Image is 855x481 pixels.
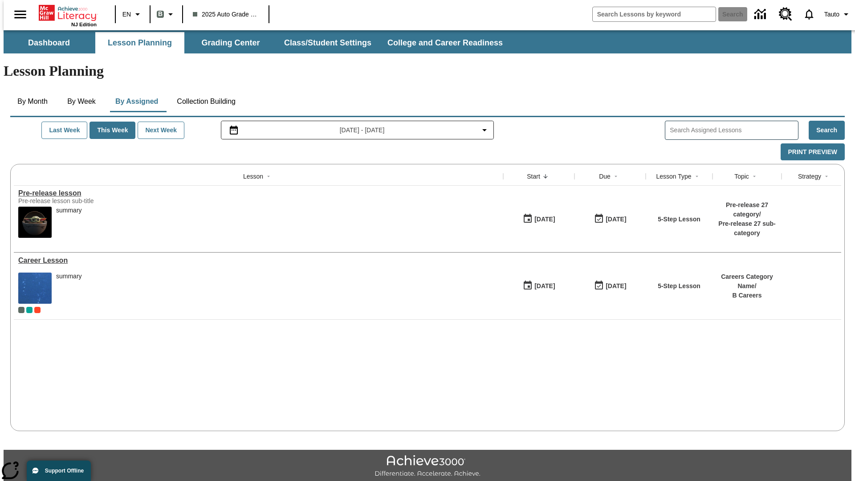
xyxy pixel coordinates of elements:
h1: Lesson Planning [4,63,851,79]
span: NJ Edition [71,22,97,27]
button: Sort [692,171,702,182]
span: Tauto [824,10,839,19]
button: This Week [90,122,135,139]
span: EN [122,10,131,19]
p: 5-Step Lesson [658,281,700,291]
img: Achieve3000 Differentiate Accelerate Achieve [375,455,480,478]
button: Collection Building [170,91,243,112]
button: Search [809,121,845,140]
a: Pre-release lesson, Lessons [18,189,499,197]
button: Sort [611,171,621,182]
span: B [158,8,163,20]
img: hero alt text [18,207,52,238]
button: Profile/Settings [821,6,855,22]
p: Pre-release 27 category / [717,200,777,219]
span: [DATE] - [DATE] [340,126,385,135]
div: summary [56,273,82,304]
a: Career Lesson, Lessons [18,257,499,265]
div: SubNavbar [4,32,511,53]
button: Support Offline [27,461,91,481]
p: Careers Category Name / [717,272,777,291]
a: Home [39,4,97,22]
button: Dashboard [4,32,94,53]
div: summary [56,207,82,214]
div: [DATE] [534,281,555,292]
button: Language: EN, Select a language [118,6,147,22]
div: [DATE] [606,281,626,292]
div: Due [599,172,611,181]
div: Topic [734,172,749,181]
div: Pre-release lesson sub-title [18,197,152,204]
span: Support Offline [45,468,84,474]
p: 5-Step Lesson [658,215,700,224]
button: Open side menu [7,1,33,28]
div: Lesson [243,172,263,181]
button: Sort [263,171,274,182]
svg: Collapse Date Range Filter [479,125,490,135]
div: Strategy [798,172,821,181]
button: Select the date range menu item [225,125,490,135]
button: Sort [749,171,760,182]
button: By Assigned [108,91,165,112]
button: Next Week [138,122,184,139]
div: [DATE] [606,214,626,225]
button: College and Career Readiness [380,32,510,53]
span: 2025 Auto Grade 1 B [193,10,259,19]
button: Boost Class color is gray green. Change class color [153,6,179,22]
a: Resource Center, Will open in new tab [774,2,798,26]
div: 2025 Auto Grade 1 A [26,307,33,313]
div: Career Lesson [18,257,499,265]
div: Start [527,172,540,181]
input: search field [593,7,716,21]
button: 01/25/26: Last day the lesson can be accessed [591,211,629,228]
div: Home [39,3,97,27]
div: SubNavbar [4,30,851,53]
button: Sort [821,171,832,182]
button: Class/Student Settings [277,32,379,53]
button: By Week [59,91,104,112]
div: Current Class [18,307,24,313]
input: Search Assigned Lessons [670,124,798,137]
div: [DATE] [534,214,555,225]
p: B Careers [717,291,777,300]
div: Lesson Type [656,172,691,181]
button: 01/22/25: First time the lesson was available [520,211,558,228]
a: Data Center [749,2,774,27]
button: Grading Center [186,32,275,53]
button: Lesson Planning [95,32,184,53]
div: Test 1 [34,307,41,313]
p: Pre-release 27 sub-category [717,219,777,238]
button: Print Preview [781,143,845,161]
div: summary [56,273,82,280]
div: summary [56,207,82,238]
button: 01/17/26: Last day the lesson can be accessed [591,277,629,294]
button: Last Week [41,122,87,139]
button: By Month [10,91,55,112]
div: Pre-release lesson [18,189,499,197]
a: Notifications [798,3,821,26]
img: fish [18,273,52,304]
button: 01/13/25: First time the lesson was available [520,277,558,294]
button: Sort [540,171,551,182]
